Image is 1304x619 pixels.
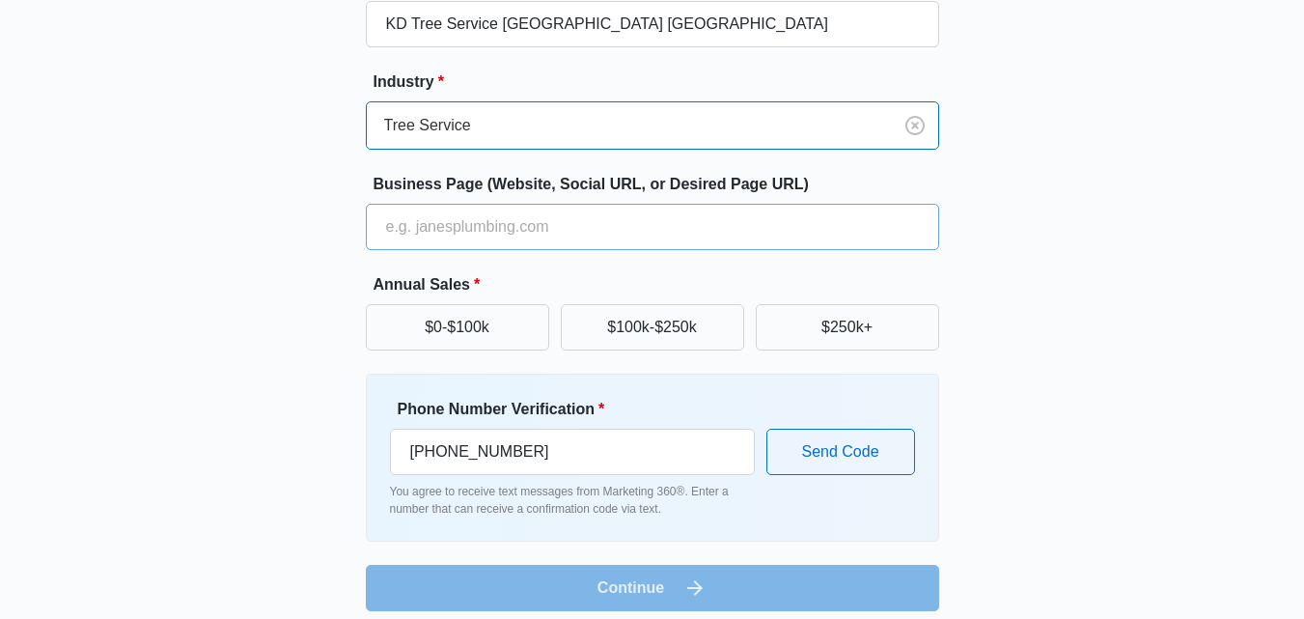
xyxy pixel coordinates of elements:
label: Annual Sales [374,273,947,296]
label: Industry [374,70,947,94]
button: Clear [900,110,930,141]
p: You agree to receive text messages from Marketing 360®. Enter a number that can receive a confirm... [390,483,755,518]
button: $250k+ [756,304,939,351]
input: e.g. janesplumbing.com [366,204,939,250]
button: Send Code [766,429,915,475]
label: Phone Number Verification [398,398,763,421]
button: $0-$100k [366,304,549,351]
input: e.g. Jane's Plumbing [366,1,939,47]
input: Ex. +1-555-555-5555 [390,429,755,475]
label: Business Page (Website, Social URL, or Desired Page URL) [374,173,947,196]
button: $100k-$250k [561,304,744,351]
